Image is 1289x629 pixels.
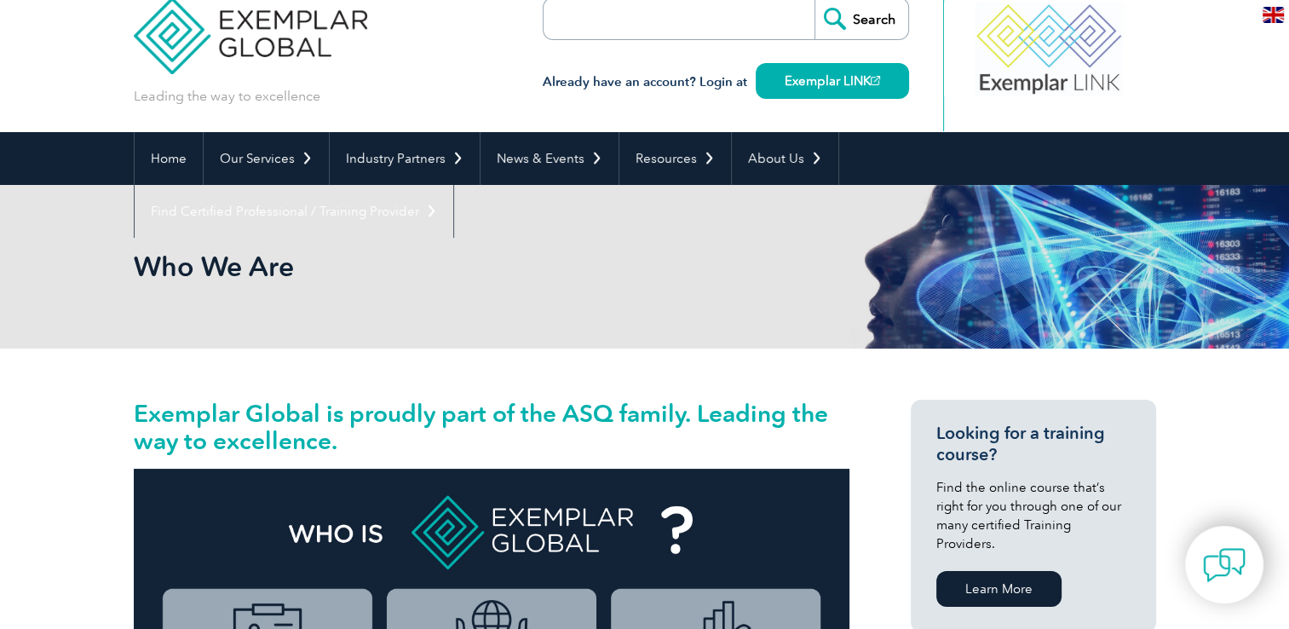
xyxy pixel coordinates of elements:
a: News & Events [480,132,619,185]
img: en [1263,7,1284,23]
a: Exemplar LINK [756,63,909,99]
a: Our Services [204,132,329,185]
a: Industry Partners [330,132,480,185]
img: contact-chat.png [1203,544,1246,586]
a: Find Certified Professional / Training Provider [135,185,453,238]
a: Resources [619,132,731,185]
h2: Who We Are [134,253,849,280]
h3: Looking for a training course? [936,423,1131,465]
img: open_square.png [871,76,880,85]
a: Home [135,132,203,185]
h2: Exemplar Global is proudly part of the ASQ family. Leading the way to excellence. [134,400,849,454]
a: About Us [732,132,838,185]
p: Find the online course that’s right for you through one of our many certified Training Providers. [936,478,1131,553]
p: Leading the way to excellence [134,87,320,106]
h3: Already have an account? Login at [543,72,909,93]
a: Learn More [936,571,1062,607]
